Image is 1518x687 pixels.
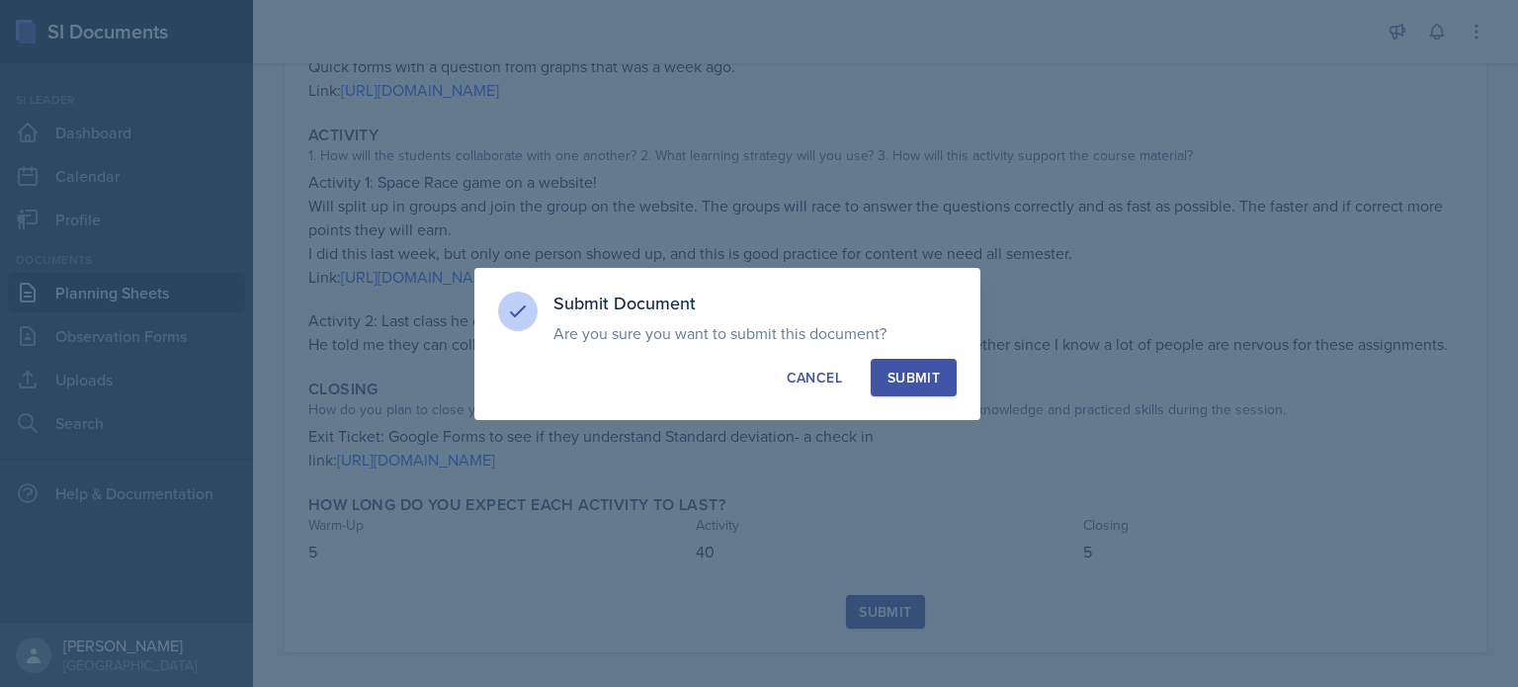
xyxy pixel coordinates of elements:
div: Submit [887,368,940,387]
h3: Submit Document [553,292,957,315]
button: Cancel [770,359,859,396]
p: Are you sure you want to submit this document? [553,323,957,343]
div: Cancel [787,368,842,387]
button: Submit [871,359,957,396]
